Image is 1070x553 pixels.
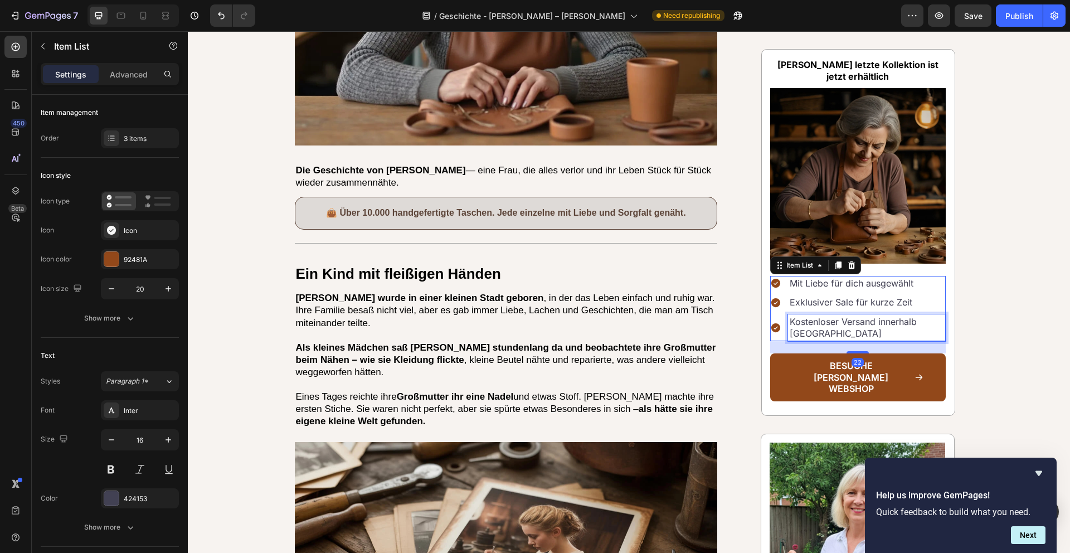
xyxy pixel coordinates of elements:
[596,229,628,239] div: Item List
[664,327,676,336] div: 22
[210,4,255,27] div: Undo/Redo
[41,282,84,297] div: Icon size
[582,322,758,370] a: Besuche [PERSON_NAME] Webshop
[188,31,1070,553] iframe: Design area
[41,171,71,181] div: Icon style
[600,245,758,260] div: Rich Text Editor. Editing area: main
[41,108,98,118] div: Item management
[876,467,1045,544] div: Help us improve GemPages!
[964,11,983,21] span: Save
[434,10,437,22] span: /
[41,196,70,206] div: Icon type
[583,28,757,51] p: [PERSON_NAME] letzte Kollektion ist jetzt erhältlich
[876,507,1045,517] p: Quick feedback to build what you need.
[600,283,758,310] div: Rich Text Editor. Editing area: main
[600,264,758,279] div: Rich Text Editor. Editing area: main
[605,329,722,363] p: Besuche [PERSON_NAME] Webshop
[602,265,756,277] p: Exklusiver Sale für kurze Zeit
[663,11,720,21] span: Need republishing
[41,225,54,235] div: Icon
[4,4,83,27] button: 7
[11,119,27,128] div: 450
[996,4,1043,27] button: Publish
[602,246,756,258] p: Mit Liebe für dich ausgewählt
[8,204,27,213] div: Beta
[41,376,60,386] div: Styles
[84,313,136,324] div: Show more
[124,406,176,416] div: Inter
[41,493,58,503] div: Color
[602,285,756,308] p: Kostenloser Versand innerhalb [GEOGRAPHIC_DATA]
[124,226,176,236] div: Icon
[582,57,758,232] img: gempages_584529722579354378-51fc0b0a-c017-4f70-9e07-58b8d58ac2a1.webp
[106,376,148,386] span: Paragraph 1*
[41,308,179,328] button: Show more
[124,494,176,504] div: 424153
[101,371,179,391] button: Paragraph 1*
[1032,467,1045,480] button: Hide survey
[209,360,326,371] strong: Großmutter ihr eine Nadel
[124,255,176,265] div: 92481A
[955,4,991,27] button: Save
[41,133,59,143] div: Order
[55,69,86,80] p: Settings
[54,40,149,53] p: Item List
[41,517,179,537] button: Show more
[41,432,70,447] div: Size
[84,522,136,533] div: Show more
[1011,526,1045,544] button: Next question
[876,489,1045,502] h2: Help us improve GemPages!
[1005,10,1033,22] div: Publish
[110,69,148,80] p: Advanced
[41,405,55,415] div: Font
[124,134,176,144] div: 3 items
[41,254,72,264] div: Icon color
[41,351,55,361] div: Text
[439,10,625,22] span: Geschichte - [PERSON_NAME] – [PERSON_NAME]
[73,9,78,22] p: 7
